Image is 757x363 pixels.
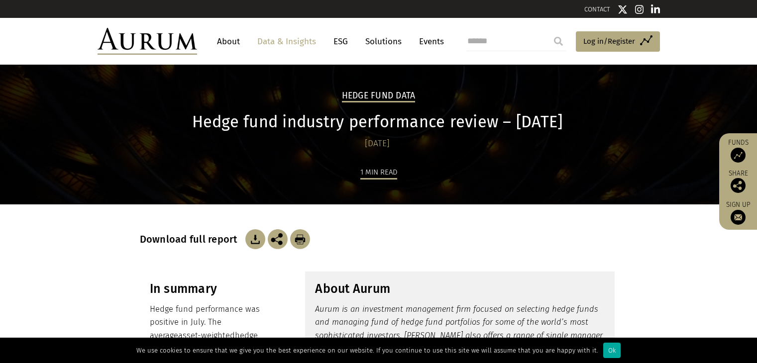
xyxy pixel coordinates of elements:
em: Aurum is an investment management firm focused on selecting hedge funds and managing fund of hedg... [315,304,603,353]
div: [DATE] [140,137,615,151]
img: Linkedin icon [651,4,660,14]
span: Log in/Register [583,35,635,47]
img: Instagram icon [635,4,644,14]
h1: Hedge fund industry performance review – [DATE] [140,112,615,132]
a: About [212,32,245,51]
div: Ok [603,343,621,358]
a: Solutions [360,32,407,51]
h3: In summary [150,281,274,296]
h3: Download full report [140,233,243,245]
img: Access Funds [731,148,746,163]
h3: About Aurum [315,281,605,296]
img: Sign up to our newsletter [731,210,746,225]
img: Twitter icon [618,4,628,14]
img: Download Article [290,229,310,249]
div: 1 min read [360,166,397,180]
div: Share [724,170,752,193]
a: Sign up [724,200,752,225]
img: Download Article [245,229,265,249]
h2: Hedge Fund Data [342,91,416,102]
a: Log in/Register [576,31,660,52]
a: Funds [724,138,752,163]
img: Share this post [268,229,288,249]
span: asset-weighted [178,331,235,340]
input: Submit [548,31,568,51]
img: Share this post [731,178,746,193]
a: ESG [328,32,353,51]
a: CONTACT [584,5,610,13]
img: Aurum [98,28,197,55]
a: Data & Insights [252,32,321,51]
a: Events [414,32,444,51]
